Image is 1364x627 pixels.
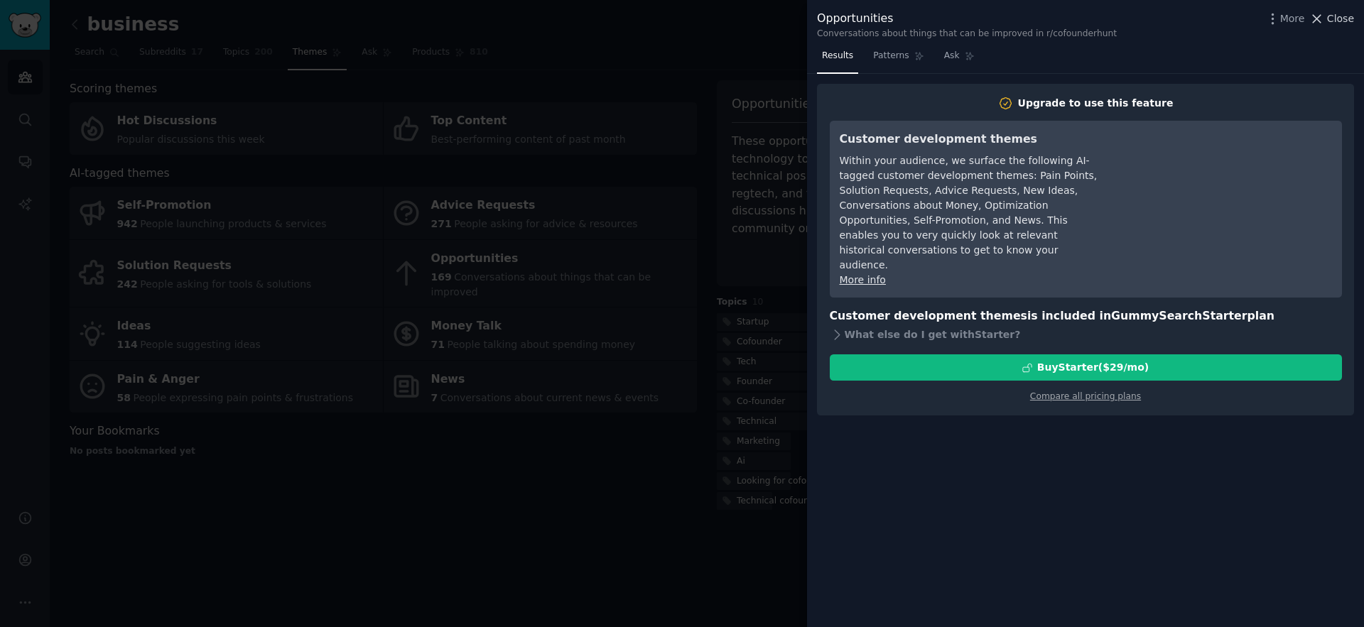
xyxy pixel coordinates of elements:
button: BuyStarter($29/mo) [830,354,1342,381]
a: More info [840,274,886,285]
h3: Customer development themes is included in plan [830,307,1342,325]
span: Ask [944,50,960,62]
div: Opportunities [817,10,1117,28]
div: Buy Starter ($ 29 /mo ) [1037,360,1149,375]
span: Patterns [873,50,909,62]
div: Conversations about things that can be improved in r/cofounderhunt [817,28,1117,40]
div: Within your audience, we surface the following AI-tagged customer development themes: Pain Points... [840,153,1099,273]
button: Close [1309,11,1354,26]
a: Ask [939,45,980,74]
span: GummySearch Starter [1111,309,1247,322]
a: Compare all pricing plans [1030,391,1141,401]
span: Results [822,50,853,62]
iframe: YouTube video player [1119,131,1332,237]
div: Upgrade to use this feature [1018,96,1174,111]
h3: Customer development themes [840,131,1099,148]
a: Patterns [868,45,929,74]
span: More [1280,11,1305,26]
div: What else do I get with Starter ? [830,325,1342,344]
button: More [1265,11,1305,26]
span: Close [1327,11,1354,26]
a: Results [817,45,858,74]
